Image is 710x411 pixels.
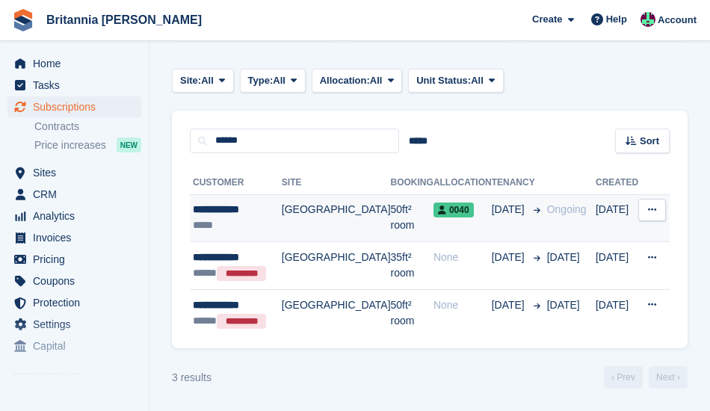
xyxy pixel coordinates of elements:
[33,184,123,205] span: CRM
[7,271,141,291] a: menu
[33,75,123,96] span: Tasks
[33,205,123,226] span: Analytics
[7,292,141,313] a: menu
[532,12,562,27] span: Create
[640,134,659,149] span: Sort
[172,69,234,93] button: Site: All
[34,138,106,152] span: Price increases
[471,73,484,88] span: All
[7,96,141,117] a: menu
[201,73,214,88] span: All
[12,9,34,31] img: stora-icon-8386f47178a22dfd0bd8f6a31ec36ba5ce8667c1dd55bd0f319d3a0aa187defe.svg
[273,73,285,88] span: All
[33,292,123,313] span: Protection
[7,249,141,270] a: menu
[606,12,627,27] span: Help
[312,69,403,93] button: Allocation: All
[320,73,370,88] span: Allocation:
[282,289,391,336] td: [GEOGRAPHIC_DATA]
[601,366,691,389] nav: Page
[649,366,688,389] a: Next
[492,202,528,217] span: [DATE]
[391,242,433,290] td: 35ft² room
[596,289,638,336] td: [DATE]
[117,137,141,152] div: NEW
[433,203,474,217] span: 0040
[282,194,391,242] td: [GEOGRAPHIC_DATA]
[40,7,208,32] a: Britannia [PERSON_NAME]
[492,250,528,265] span: [DATE]
[190,171,282,195] th: Customer
[33,314,123,335] span: Settings
[7,162,141,183] a: menu
[7,53,141,74] a: menu
[492,171,541,195] th: Tenancy
[282,242,391,290] td: [GEOGRAPHIC_DATA]
[391,171,433,195] th: Booking
[547,251,580,263] span: [DATE]
[7,314,141,335] a: menu
[34,137,141,153] a: Price increases NEW
[433,297,492,313] div: None
[7,184,141,205] a: menu
[248,73,274,88] span: Type:
[408,69,503,93] button: Unit Status: All
[33,53,123,74] span: Home
[370,73,383,88] span: All
[33,249,123,270] span: Pricing
[33,336,123,356] span: Capital
[180,73,201,88] span: Site:
[596,171,638,195] th: Created
[240,69,306,93] button: Type: All
[433,250,492,265] div: None
[658,13,697,28] span: Account
[416,73,471,88] span: Unit Status:
[7,336,141,356] a: menu
[33,96,123,117] span: Subscriptions
[7,75,141,96] a: menu
[7,227,141,248] a: menu
[391,194,433,242] td: 50ft² room
[172,370,212,386] div: 3 results
[391,289,433,336] td: 50ft² room
[492,297,528,313] span: [DATE]
[433,171,492,195] th: Allocation
[547,203,587,215] span: Ongoing
[596,194,638,242] td: [DATE]
[33,162,123,183] span: Sites
[282,171,391,195] th: Site
[33,271,123,291] span: Coupons
[604,366,643,389] a: Previous
[34,120,141,134] a: Contracts
[33,227,123,248] span: Invoices
[7,205,141,226] a: menu
[640,12,655,27] img: Louise Fuller
[596,242,638,290] td: [DATE]
[547,299,580,311] span: [DATE]
[13,369,149,384] span: Storefront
